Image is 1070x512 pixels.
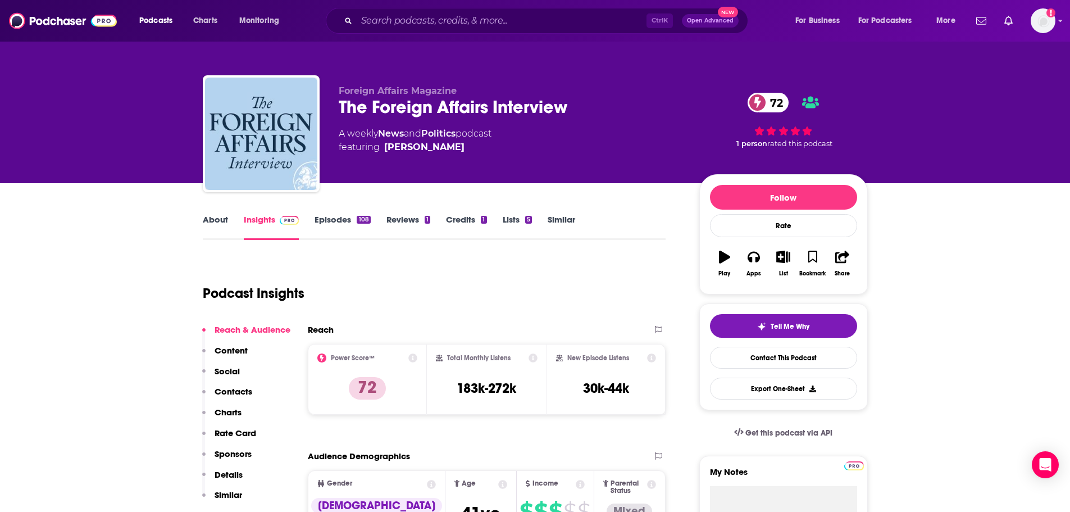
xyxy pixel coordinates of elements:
p: Social [215,366,240,377]
button: Content [202,345,248,366]
button: Rate Card [202,428,256,448]
div: Apps [746,270,761,277]
img: The Foreign Affairs Interview [205,78,317,190]
button: Sponsors [202,448,252,469]
div: A weekly podcast [339,127,491,154]
button: Details [202,469,243,490]
span: Gender [327,480,352,487]
img: User Profile [1031,8,1055,33]
a: 72 [748,93,789,112]
button: Open AdvancedNew [682,14,739,28]
div: 1 [425,216,430,224]
button: open menu [928,12,969,30]
a: Pro website [844,460,864,470]
button: open menu [851,12,928,30]
p: 72 [349,377,386,400]
span: More [936,13,955,29]
button: Reach & Audience [202,324,290,345]
a: Episodes108 [315,214,370,240]
img: Podchaser Pro [280,216,299,225]
button: open menu [131,12,187,30]
button: open menu [231,12,294,30]
button: Similar [202,490,242,510]
h3: 30k-44k [583,380,629,397]
button: Charts [202,407,242,428]
button: tell me why sparkleTell Me Why [710,314,857,338]
span: Age [462,480,476,487]
p: Content [215,345,248,356]
p: Similar [215,490,242,500]
button: Share [827,243,857,284]
button: Export One-Sheet [710,378,857,400]
span: Charts [193,13,217,29]
button: Social [202,366,240,387]
div: Bookmark [799,270,826,277]
label: My Notes [710,466,857,486]
span: New [718,7,738,17]
img: Podchaser - Follow, Share and Rate Podcasts [9,10,117,31]
a: News [378,128,404,139]
a: Similar [548,214,575,240]
button: Follow [710,185,857,210]
div: List [779,270,788,277]
h2: Total Monthly Listens [447,354,511,362]
div: 108 [357,216,370,224]
span: Ctrl K [646,13,673,28]
span: 1 person [736,139,767,148]
a: Get this podcast via API [725,419,842,447]
a: Show notifications dropdown [972,11,991,30]
button: Apps [739,243,768,284]
h3: 183k-272k [457,380,516,397]
button: Bookmark [798,243,827,284]
div: 5 [525,216,532,224]
span: Monitoring [239,13,279,29]
span: Open Advanced [687,18,734,24]
button: open menu [787,12,854,30]
div: 1 [481,216,486,224]
span: Foreign Affairs Magazine [339,85,457,96]
h2: Power Score™ [331,354,375,362]
a: [PERSON_NAME] [384,141,465,154]
p: Details [215,469,243,480]
img: Podchaser Pro [844,461,864,470]
p: Sponsors [215,448,252,459]
a: Charts [186,12,224,30]
p: Rate Card [215,428,256,438]
a: Lists5 [503,214,532,240]
div: Share [835,270,850,277]
button: Show profile menu [1031,8,1055,33]
button: Contacts [202,386,252,407]
button: Play [710,243,739,284]
span: For Business [795,13,840,29]
h2: New Episode Listens [567,354,629,362]
span: For Podcasters [858,13,912,29]
p: Reach & Audience [215,324,290,335]
span: Get this podcast via API [745,428,832,438]
h1: Podcast Insights [203,285,304,302]
p: Contacts [215,386,252,397]
a: About [203,214,228,240]
h2: Audience Demographics [308,451,410,461]
span: rated this podcast [767,139,832,148]
span: 72 [759,93,789,112]
div: Search podcasts, credits, & more... [336,8,759,34]
a: Politics [421,128,456,139]
a: Credits1 [446,214,486,240]
span: Income [532,480,558,487]
span: Tell Me Why [771,322,809,331]
div: Rate [710,214,857,237]
span: featuring [339,141,491,154]
span: Podcasts [139,13,172,29]
p: Charts [215,407,242,418]
button: List [768,243,798,284]
svg: Add a profile image [1046,8,1055,17]
a: InsightsPodchaser Pro [244,214,299,240]
div: Open Intercom Messenger [1032,451,1059,478]
h2: Reach [308,324,334,335]
span: Logged in as tfnewsroom [1031,8,1055,33]
img: tell me why sparkle [757,322,766,331]
input: Search podcasts, credits, & more... [357,12,646,30]
a: Reviews1 [386,214,430,240]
